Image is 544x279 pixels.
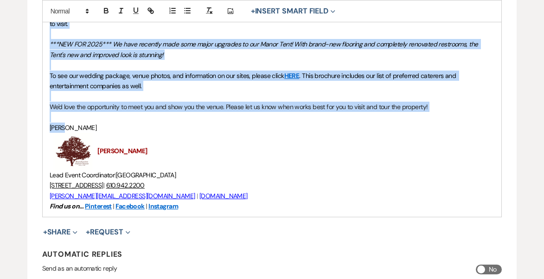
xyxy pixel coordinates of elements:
span: To see our wedding package, venue photos, and information on our sites, please click [50,71,284,80]
span: No [489,264,497,275]
span: + [86,228,90,236]
a: HERE [284,71,300,80]
span: | [103,181,104,189]
a: [PERSON_NAME][EMAIL_ADDRESS][DOMAIN_NAME] [50,192,195,200]
a: [DOMAIN_NAME] [199,192,248,200]
span: . This brochure includes our list of preferred caterers and entertainment companies as well. [50,71,458,90]
span: [PERSON_NAME] [50,123,97,132]
em: Find us on… [50,202,84,210]
span: Send as an automatic reply [42,264,117,273]
span: Lead Event Coordinator [50,171,115,179]
a: [STREET_ADDRESS] [50,181,103,189]
a: Pinterest [85,202,112,210]
button: Insert Smart Field [248,6,339,17]
h4: Automatic Replies [42,249,502,259]
span: [GEOGRAPHIC_DATA] [116,171,176,179]
em: ***NEW FOR 2025*** We have recently made some major upgrades to our Manor Tent! With brand-new fl... [50,40,480,58]
strong: | [146,202,147,210]
button: Share [43,228,78,236]
span: + [43,228,47,236]
a: 610.942.2200 [106,181,145,189]
a: Facebook [115,202,145,210]
strong: [PERSON_NAME] [97,146,147,155]
span: | [197,192,198,200]
span: We'd love the opportunity to meet you and show you the venue. Please let us know when works best ... [50,103,428,111]
span: + [251,7,255,15]
button: Request [86,228,130,236]
img: Screenshot 2024-01-05 at 11.21.18 AM.png [50,133,96,170]
span: | [115,171,115,179]
a: Instagram [148,202,178,210]
strong: | [113,202,114,210]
